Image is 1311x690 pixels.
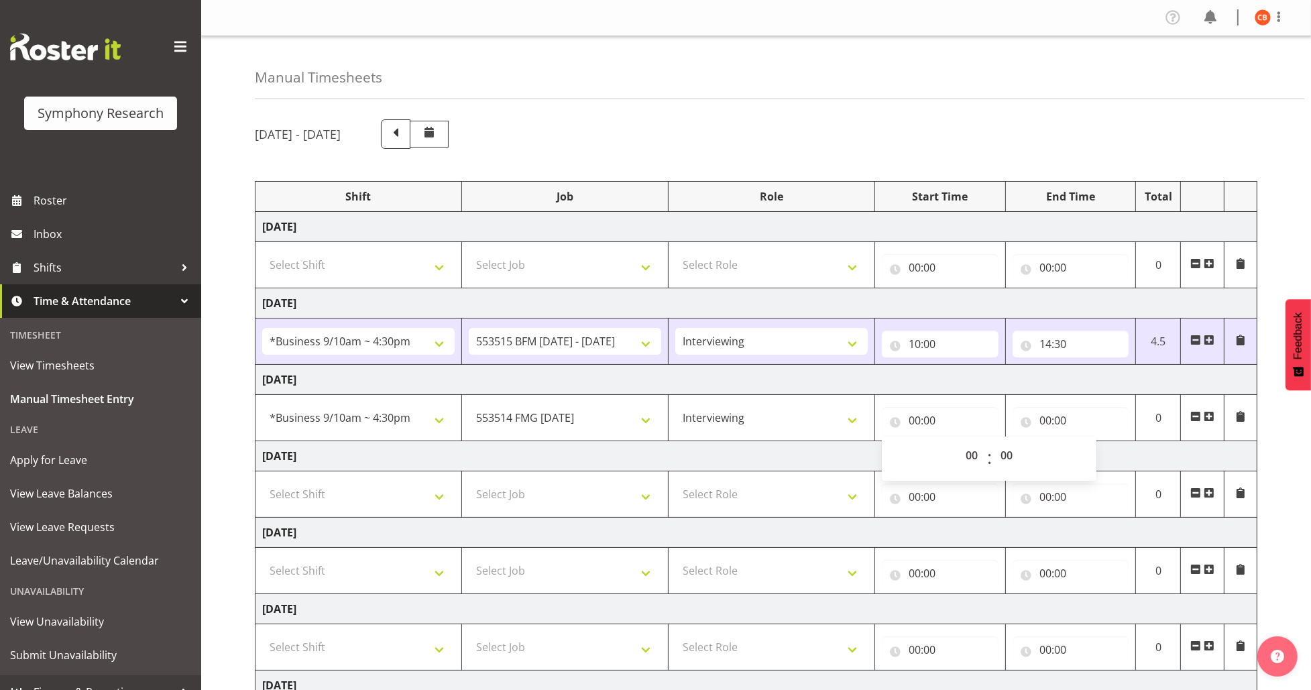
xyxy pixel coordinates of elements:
a: Submit Unavailability [3,638,198,672]
div: Total [1143,188,1174,205]
input: Click to select... [882,254,999,281]
input: Click to select... [882,331,999,357]
div: Leave [3,416,198,443]
span: Feedback [1292,312,1304,359]
input: Click to select... [882,483,999,510]
a: View Timesheets [3,349,198,382]
td: [DATE] [255,518,1257,548]
input: Click to select... [1013,407,1129,434]
div: Symphony Research [38,103,164,123]
td: [DATE] [255,212,1257,242]
input: Click to select... [882,407,999,434]
input: Click to select... [1013,560,1129,587]
span: View Unavailability [10,612,191,632]
span: Manual Timesheet Entry [10,389,191,409]
span: Leave/Unavailability Calendar [10,551,191,571]
div: Job [469,188,661,205]
span: Roster [34,190,194,211]
span: Time & Attendance [34,291,174,311]
td: 0 [1136,471,1181,518]
div: Role [675,188,868,205]
span: Shifts [34,257,174,278]
h5: [DATE] - [DATE] [255,127,341,141]
a: View Unavailability [3,605,198,638]
input: Click to select... [882,636,999,663]
span: Apply for Leave [10,450,191,470]
div: Unavailability [3,577,198,605]
a: Apply for Leave [3,443,198,477]
td: 0 [1136,548,1181,594]
img: help-xxl-2.png [1271,650,1284,663]
a: View Leave Balances [3,477,198,510]
input: Click to select... [1013,483,1129,510]
input: Click to select... [882,560,999,587]
input: Click to select... [1013,254,1129,281]
span: Inbox [34,224,194,244]
a: Leave/Unavailability Calendar [3,544,198,577]
span: : [987,442,992,475]
div: Timesheet [3,321,198,349]
td: 4.5 [1136,319,1181,365]
td: 0 [1136,395,1181,441]
td: [DATE] [255,365,1257,395]
input: Click to select... [1013,636,1129,663]
td: 0 [1136,242,1181,288]
h4: Manual Timesheets [255,70,382,85]
span: View Timesheets [10,355,191,376]
span: Submit Unavailability [10,645,191,665]
img: Rosterit website logo [10,34,121,60]
a: View Leave Requests [3,510,198,544]
td: [DATE] [255,288,1257,319]
div: Shift [262,188,455,205]
td: [DATE] [255,594,1257,624]
td: [DATE] [255,441,1257,471]
button: Feedback - Show survey [1286,299,1311,390]
div: End Time [1013,188,1129,205]
img: chelsea-bartlett11426.jpg [1255,9,1271,25]
input: Click to select... [1013,331,1129,357]
a: Manual Timesheet Entry [3,382,198,416]
span: View Leave Requests [10,517,191,537]
div: Start Time [882,188,999,205]
span: View Leave Balances [10,483,191,504]
td: 0 [1136,624,1181,671]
